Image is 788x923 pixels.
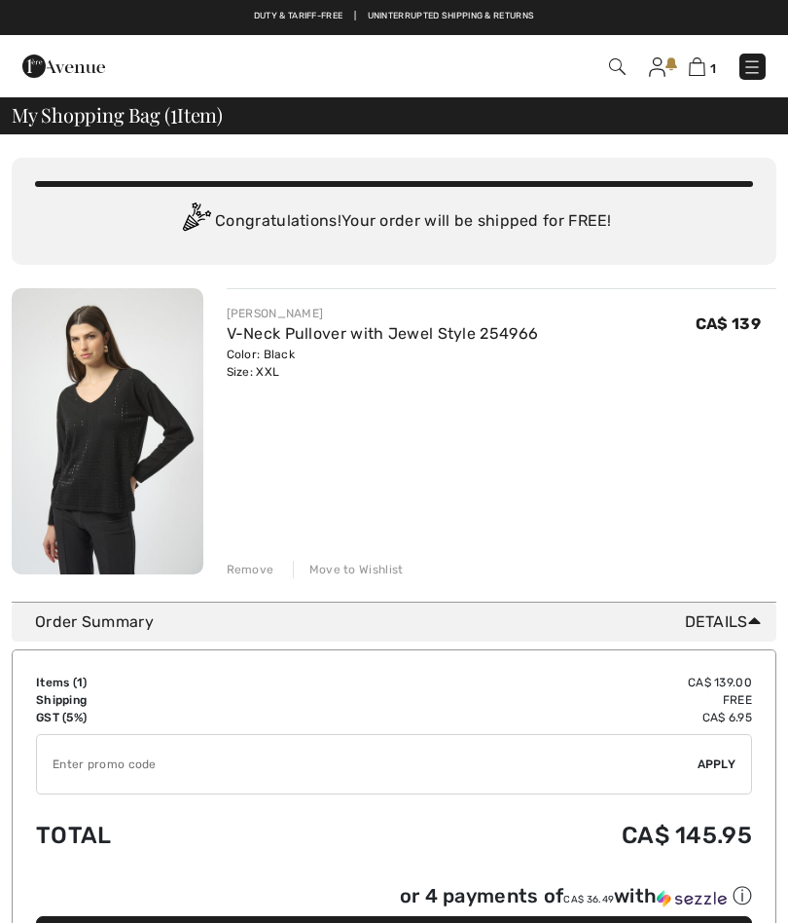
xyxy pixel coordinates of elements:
[36,802,299,868] td: Total
[170,100,177,126] span: 1
[609,58,626,75] img: Search
[22,55,105,74] a: 1ère Avenue
[299,691,752,709] td: Free
[36,883,752,916] div: or 4 payments ofCA$ 36.49withSezzle Click to learn more about Sezzle
[657,890,727,907] img: Sezzle
[36,709,299,726] td: GST (5%)
[176,203,215,241] img: Congratulation2.svg
[227,561,274,578] div: Remove
[299,709,752,726] td: CA$ 6.95
[36,691,299,709] td: Shipping
[685,610,769,634] span: Details
[227,346,539,381] div: Color: Black Size: XXL
[400,883,752,909] div: or 4 payments of with
[35,610,769,634] div: Order Summary
[22,47,105,86] img: 1ère Avenue
[710,61,716,76] span: 1
[563,894,614,905] span: CA$ 36.49
[696,314,761,333] span: CA$ 139
[689,57,705,76] img: Shopping Bag
[299,674,752,691] td: CA$ 139.00
[35,203,753,241] div: Congratulations! Your order will be shipped for FREE!
[36,674,299,691] td: Items ( )
[37,735,698,794] input: Promo code
[293,561,404,578] div: Move to Wishlist
[698,756,736,773] span: Apply
[227,324,539,343] a: V-Neck Pullover with Jewel Style 254966
[12,288,203,574] img: V-Neck Pullover with Jewel Style 254966
[299,802,752,868] td: CA$ 145.95
[742,57,762,77] img: Menu
[12,105,223,125] span: My Shopping Bag ( Item)
[227,305,539,322] div: [PERSON_NAME]
[649,57,665,77] img: My Info
[689,55,716,78] a: 1
[77,676,83,689] span: 1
